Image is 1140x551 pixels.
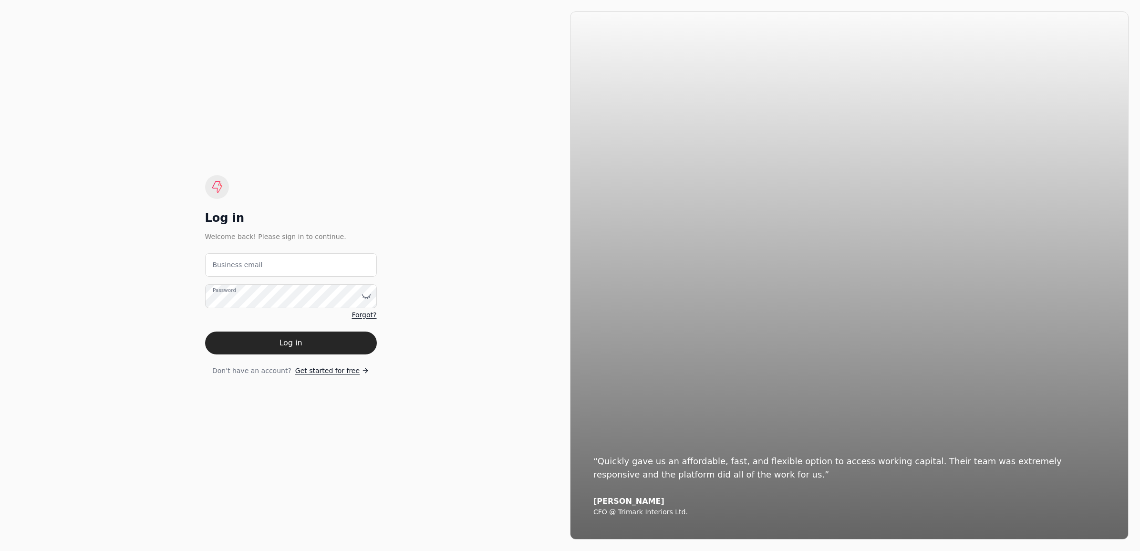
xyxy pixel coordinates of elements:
span: Don't have an account? [212,366,291,376]
a: Forgot? [352,310,376,320]
a: Get started for free [295,366,369,376]
div: Welcome back! Please sign in to continue. [205,231,377,242]
label: Password [213,287,236,294]
div: “Quickly gave us an affordable, fast, and flexible option to access working capital. Their team w... [593,455,1105,481]
label: Business email [213,260,263,270]
span: Get started for free [295,366,360,376]
div: [PERSON_NAME] [593,497,1105,506]
div: CFO @ Trimark Interiors Ltd. [593,508,1105,517]
button: Log in [205,332,377,354]
div: Log in [205,210,377,226]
